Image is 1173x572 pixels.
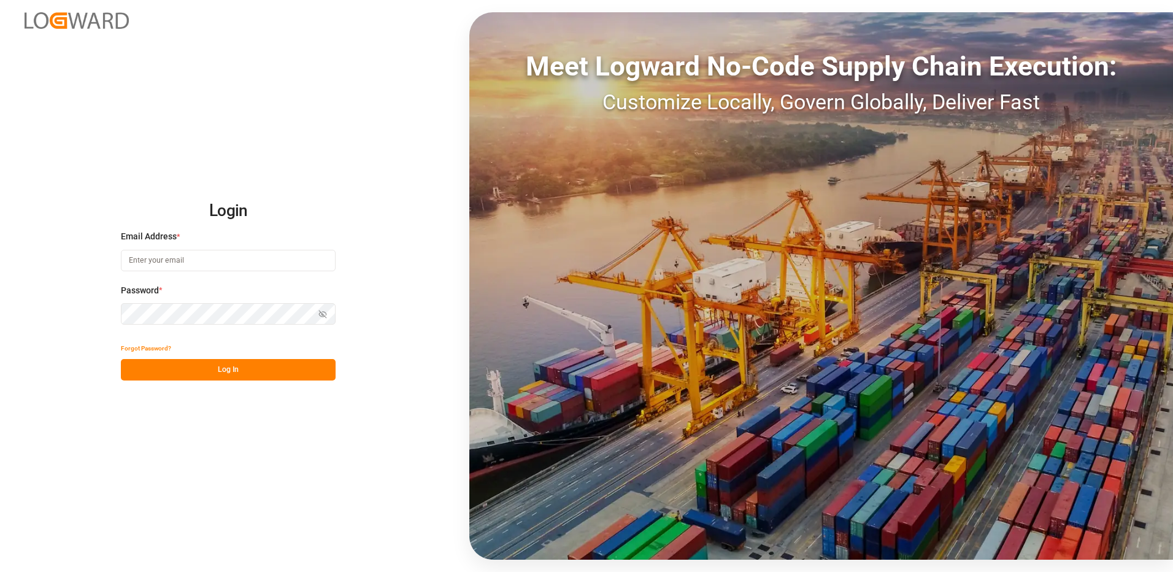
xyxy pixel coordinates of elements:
[469,87,1173,118] div: Customize Locally, Govern Globally, Deliver Fast
[121,250,336,271] input: Enter your email
[25,12,129,29] img: Logward_new_orange.png
[121,359,336,381] button: Log In
[469,46,1173,87] div: Meet Logward No-Code Supply Chain Execution:
[121,284,159,297] span: Password
[121,338,171,359] button: Forgot Password?
[121,191,336,231] h2: Login
[121,230,177,243] span: Email Address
